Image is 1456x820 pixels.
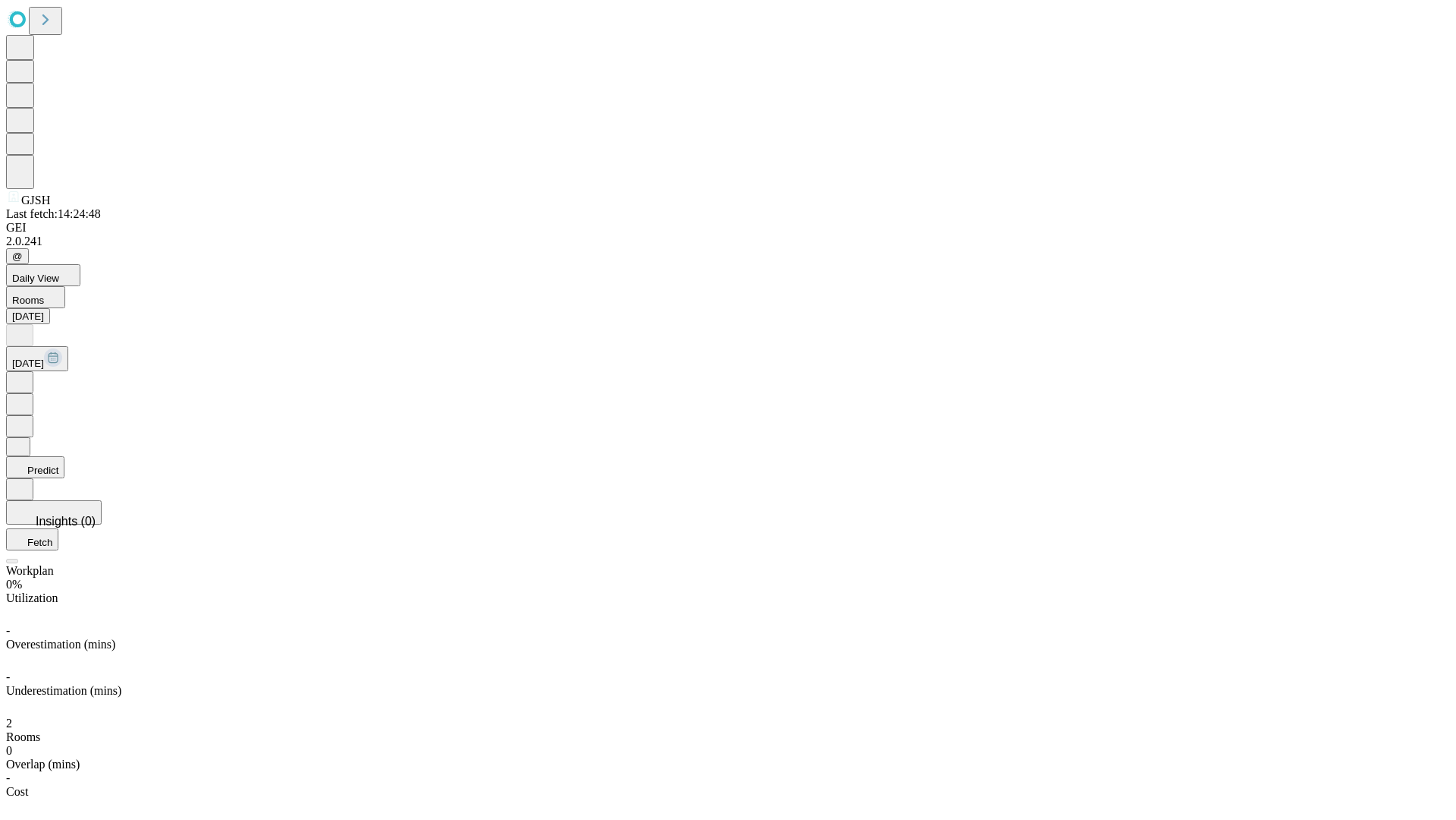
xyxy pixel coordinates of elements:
[36,515,96,528] span: Insights (0)
[6,758,80,771] span: Overlap (mins)
[6,684,121,697] span: Underestimation (mins)
[6,564,54,577] span: Workplan
[6,221,1450,235] div: GEI
[6,248,29,264] button: @
[6,717,12,730] span: 2
[6,286,65,308] button: Rooms
[12,295,44,306] span: Rooms
[12,358,44,369] span: [DATE]
[6,308,50,324] button: [DATE]
[6,207,101,220] span: Last fetch: 14:24:48
[6,346,68,371] button: [DATE]
[12,273,59,284] span: Daily View
[6,500,102,525] button: Insights (0)
[6,785,28,798] span: Cost
[6,730,40,743] span: Rooms
[6,624,10,637] span: -
[6,456,64,478] button: Predict
[6,744,12,757] span: 0
[6,528,58,550] button: Fetch
[6,264,80,286] button: Daily View
[21,194,50,207] span: GJSH
[12,251,23,262] span: @
[6,591,58,604] span: Utilization
[6,638,115,651] span: Overestimation (mins)
[6,578,22,591] span: 0%
[6,235,1450,248] div: 2.0.241
[6,771,10,784] span: -
[6,670,10,683] span: -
